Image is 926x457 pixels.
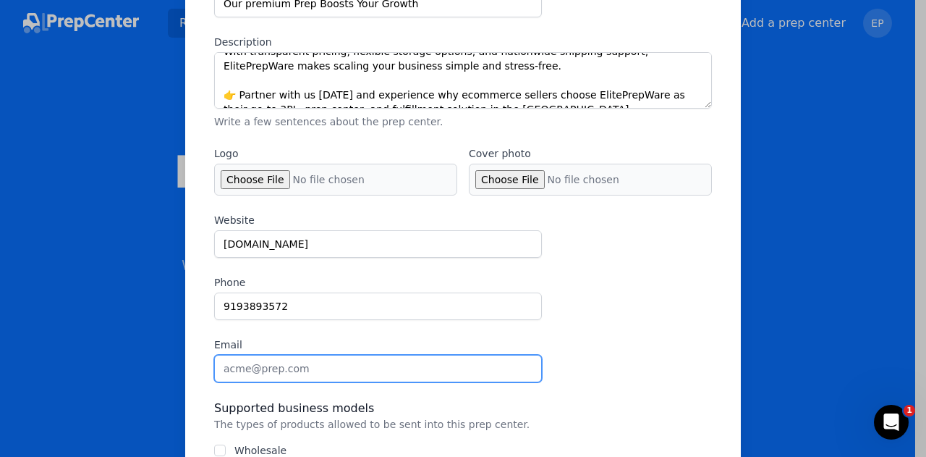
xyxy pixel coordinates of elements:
[214,355,542,382] input: acme@prep.com
[469,146,712,161] label: Cover photo
[234,445,286,456] label: Wholesale
[214,337,542,352] label: Email
[214,213,542,227] label: Website
[904,405,915,416] span: 1
[214,417,712,432] p: The types of products allowed to be sent into this prep center.
[214,35,712,49] label: Description
[214,400,712,417] div: Supported business models
[214,230,542,258] input: www.acmeprep.com
[214,146,457,161] label: Logo
[214,293,542,320] input: 1 (234) 567-8910
[874,405,909,440] iframe: Intercom live chat
[214,275,542,290] label: Phone
[214,52,712,109] textarea: ElitePrepWare is a trusted US-based 3PL and ecommerce fulfillment partner located in [GEOGRAPHIC_...
[214,114,712,129] p: Write a few sentences about the prep center.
